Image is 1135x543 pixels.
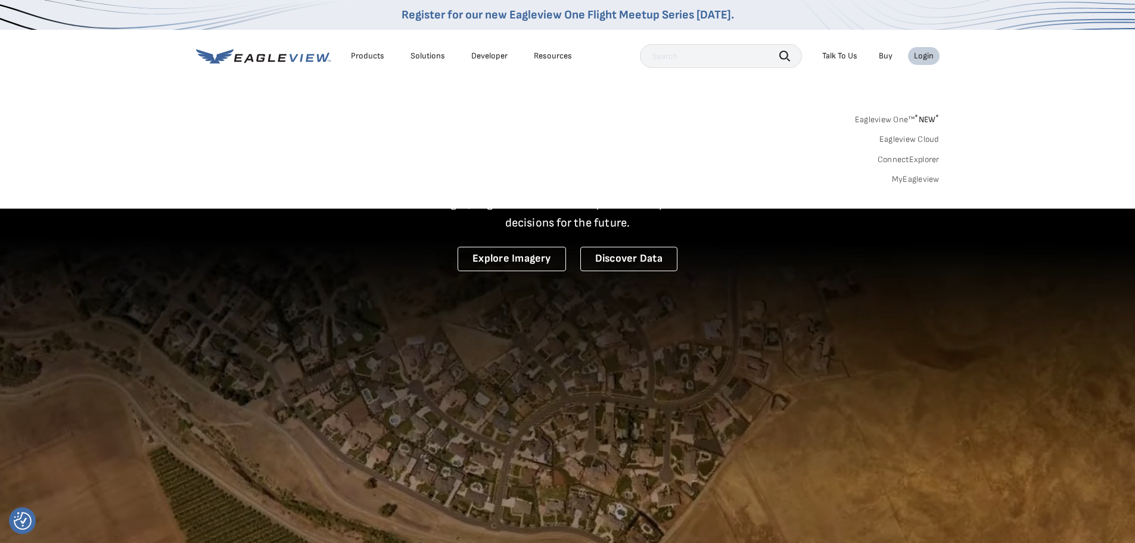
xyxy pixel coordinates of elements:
a: Buy [879,51,893,61]
a: MyEagleview [892,174,940,185]
a: Discover Data [580,247,677,271]
button: Consent Preferences [14,512,32,530]
span: NEW [915,114,939,125]
div: Talk To Us [822,51,857,61]
div: Products [351,51,384,61]
img: Revisit consent button [14,512,32,530]
a: Explore Imagery [458,247,566,271]
input: Search [640,44,802,68]
a: Register for our new Eagleview One Flight Meetup Series [DATE]. [402,8,734,22]
div: Login [914,51,934,61]
a: Eagleview One™*NEW* [855,111,940,125]
div: Resources [534,51,572,61]
div: Solutions [411,51,445,61]
a: Eagleview Cloud [879,134,940,145]
a: Developer [471,51,508,61]
a: ConnectExplorer [878,154,940,165]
